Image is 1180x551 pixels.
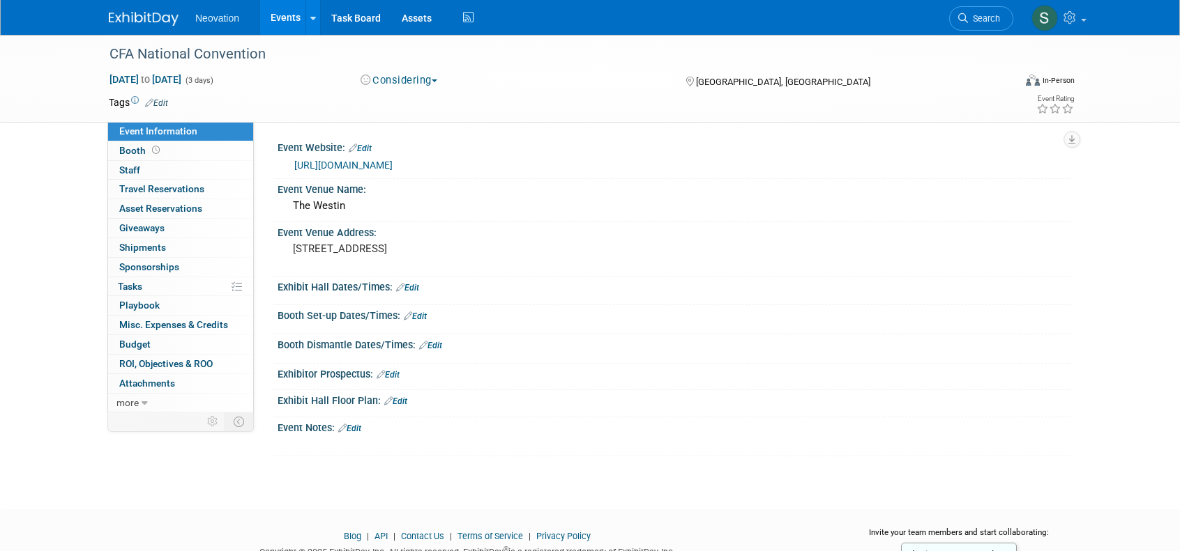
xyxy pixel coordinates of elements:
span: Giveaways [119,222,165,233]
a: Contact Us [401,531,444,541]
a: ROI, Objectives & ROO [108,355,253,373]
div: Event Rating [1036,95,1074,102]
pre: [STREET_ADDRESS] [293,242,593,255]
a: Attachments [108,374,253,393]
a: Event Information [108,122,253,141]
span: Tasks [118,281,142,292]
div: Booth Dismantle Dates/Times: [278,334,1071,352]
a: [URL][DOMAIN_NAME] [294,160,393,171]
span: | [390,531,399,541]
td: Personalize Event Tab Strip [201,412,225,430]
span: to [139,74,152,85]
a: Edit [419,341,442,350]
span: Booth not reserved yet [149,145,162,155]
a: Terms of Service [457,531,523,541]
a: Sponsorships [108,258,253,277]
a: Privacy Policy [536,531,591,541]
span: Sponsorships [119,261,179,272]
div: The Westin [288,195,1061,217]
div: Exhibit Hall Floor Plan: [278,390,1071,408]
a: Travel Reservations [108,180,253,199]
span: Travel Reservations [119,183,204,194]
button: Considering [356,73,443,88]
span: Search [968,13,1000,24]
span: | [446,531,455,541]
a: Edit [404,311,427,321]
a: Edit [338,424,361,433]
img: ExhibitDay [109,12,179,26]
a: API [375,531,388,541]
a: Tasks [108,277,253,296]
span: Attachments [119,378,175,389]
div: Event Venue Address: [278,222,1071,240]
a: Edit [384,396,407,406]
div: In-Person [1042,75,1075,86]
a: Search [949,6,1013,31]
span: Playbook [119,300,160,311]
div: Event Venue Name: [278,179,1071,196]
span: | [363,531,372,541]
span: | [525,531,534,541]
a: Booth [108,141,253,160]
a: Edit [349,143,372,153]
span: Asset Reservations [119,203,202,214]
a: Edit [145,98,168,108]
span: Booth [119,145,162,156]
span: (3 days) [184,76,213,85]
a: Blog [344,531,361,541]
a: Budget [108,335,253,354]
span: more [116,397,139,408]
a: Edit [377,370,400,380]
a: Edit [396,283,419,293]
div: Event Format [931,72,1075,93]
span: [DATE] [DATE] [109,73,182,86]
div: Event Website: [278,137,1071,155]
td: Tags [109,95,168,109]
a: Misc. Expenses & Credits [108,316,253,334]
span: [GEOGRAPHIC_DATA], [GEOGRAPHIC_DATA] [696,77,870,87]
span: Budget [119,339,151,350]
span: Shipments [119,242,166,253]
a: Shipments [108,238,253,257]
a: Playbook [108,296,253,315]
img: Susan Hurrell [1031,5,1058,31]
div: CFA National Convention [105,42,992,67]
a: Giveaways [108,219,253,238]
div: Exhibitor Prospectus: [278,364,1071,382]
span: Event Information [119,125,197,137]
div: Exhibit Hall Dates/Times: [278,277,1071,295]
div: Event Notes: [278,417,1071,435]
span: Staff [119,164,140,176]
a: Asset Reservations [108,199,253,218]
img: Format-Inperson.png [1026,75,1040,86]
span: Neovation [195,13,239,24]
a: more [108,394,253,412]
a: Staff [108,161,253,180]
div: Invite your team members and start collaborating: [847,527,1072,548]
td: Toggle Event Tabs [225,412,254,430]
span: ROI, Objectives & ROO [119,358,213,369]
span: Misc. Expenses & Credits [119,319,228,330]
div: Booth Set-up Dates/Times: [278,305,1071,323]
